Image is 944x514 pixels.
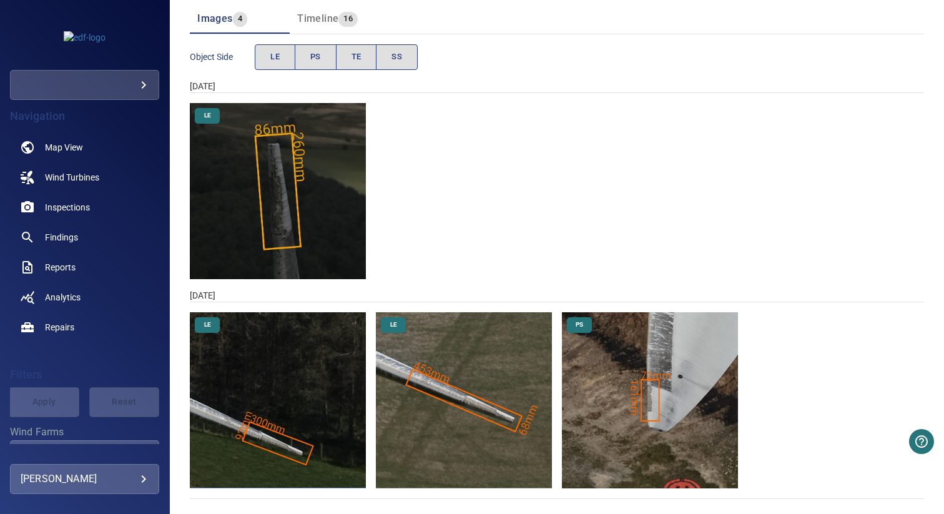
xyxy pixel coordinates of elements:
[10,70,159,100] div: edf
[10,427,159,437] label: Wind Farms
[64,31,106,44] img: edf-logo
[233,12,247,26] span: 4
[197,111,219,120] span: LE
[568,320,591,329] span: PS
[376,312,552,488] img: Langley/T4/2025-04-08-1/2025-04-08-1/image74wp79.jpg
[45,261,76,274] span: Reports
[45,201,90,214] span: Inspections
[190,289,924,302] div: [DATE]
[45,171,99,184] span: Wind Turbines
[10,132,159,162] a: map noActive
[45,141,83,154] span: Map View
[10,110,159,122] h4: Navigation
[10,162,159,192] a: windturbines noActive
[352,50,361,64] span: TE
[10,192,159,222] a: inspections noActive
[197,12,232,24] span: Images
[190,80,924,92] div: [DATE]
[562,312,738,488] img: Langley/T4/2025-04-08-1/2025-04-08-1/image75wp81.jpg
[190,103,366,279] img: Langley/T4/2025-09-02-1/2025-09-02-1/image18wp20.jpg
[10,222,159,252] a: findings noActive
[391,50,402,64] span: SS
[45,291,81,304] span: Analytics
[383,320,405,329] span: LE
[21,469,149,489] div: [PERSON_NAME]
[197,320,219,329] span: LE
[10,312,159,342] a: repairs noActive
[190,312,366,488] img: Langley/T4/2025-04-08-1/2025-04-08-1/image73wp78.jpg
[255,44,295,70] button: LE
[45,321,74,334] span: Repairs
[270,50,280,64] span: LE
[10,440,159,470] div: Wind Farms
[376,44,418,70] button: SS
[295,44,337,70] button: PS
[310,50,321,64] span: PS
[338,12,358,26] span: 16
[297,12,338,24] span: Timeline
[10,368,159,381] h4: Filters
[45,231,78,244] span: Findings
[336,44,377,70] button: TE
[10,252,159,282] a: reports noActive
[190,51,255,63] span: Object Side
[10,282,159,312] a: analytics noActive
[255,44,418,70] div: objectSide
